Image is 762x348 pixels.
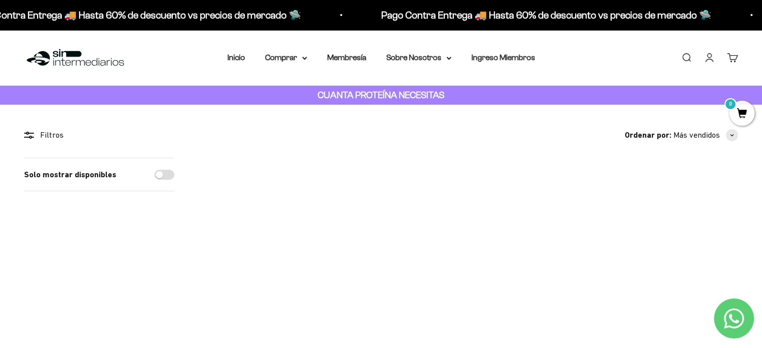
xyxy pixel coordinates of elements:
summary: Comprar [265,51,307,64]
div: Filtros [24,129,174,142]
span: Ordenar por: [625,129,671,142]
button: Más vendidos [673,129,738,142]
summary: Sobre Nosotros [386,51,451,64]
p: Pago Contra Entrega 🚚 Hasta 60% de descuento vs precios de mercado 🛸 [380,7,710,23]
a: Membresía [327,53,366,62]
a: Inicio [227,53,245,62]
span: Más vendidos [673,129,720,142]
mark: 0 [724,98,736,110]
a: 0 [729,109,754,120]
a: Ingreso Miembros [471,53,535,62]
label: Solo mostrar disponibles [24,168,116,181]
strong: CUANTA PROTEÍNA NECESITAS [318,90,444,100]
